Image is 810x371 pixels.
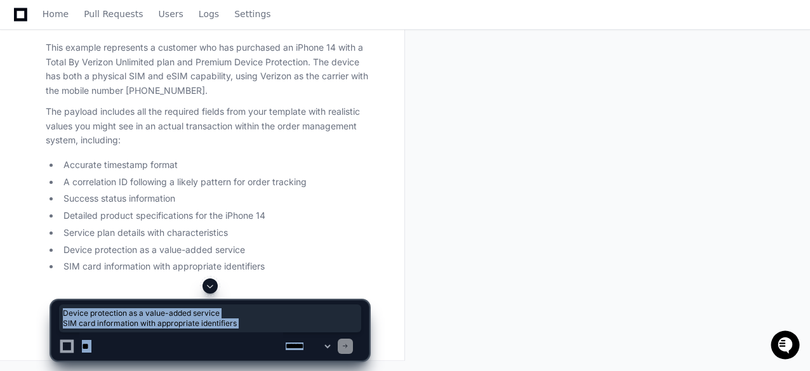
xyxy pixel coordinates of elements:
div: We're available if you need us! [43,107,161,117]
li: Service plan details with characteristics [60,226,369,240]
div: Start new chat [43,94,208,107]
li: Device protection as a value-added service [60,243,369,257]
a: Powered byPylon [90,133,154,143]
button: Start new chat [216,98,231,114]
li: Success status information [60,192,369,206]
iframe: Open customer support [769,329,804,363]
span: Logs [199,10,219,18]
span: Pull Requests [84,10,143,18]
p: The payload includes all the required fields from your template with realistic values you might s... [46,105,369,148]
p: This example represents a customer who has purchased an iPhone 14 with a Total By Verizon Unlimit... [46,41,369,98]
span: Device protection as a value-added service SIM card information with appropriate identifiers [63,308,357,329]
span: Users [159,10,183,18]
li: A correlation ID following a likely pattern for order tracking [60,175,369,190]
div: Welcome [13,51,231,71]
span: Settings [234,10,270,18]
img: PlayerZero [13,13,38,38]
li: Detailed product specifications for the iPhone 14 [60,209,369,223]
li: SIM card information with appropriate identifiers [60,259,369,274]
span: Home [43,10,69,18]
span: Pylon [126,133,154,143]
img: 1736555170064-99ba0984-63c1-480f-8ee9-699278ef63ed [13,94,36,117]
li: Accurate timestamp format [60,158,369,172]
